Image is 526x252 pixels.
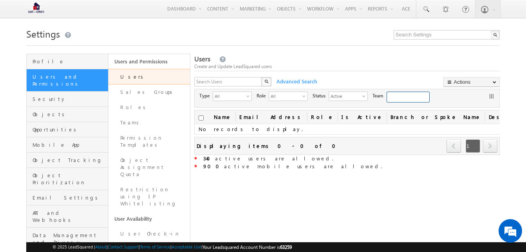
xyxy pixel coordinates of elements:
span: Object Prioritization [33,172,106,186]
span: Type [199,92,213,99]
a: Users [108,69,190,85]
a: Acceptable Use [172,244,201,249]
div: Displaying items 0 - 0 of 0 [197,141,340,150]
input: Search Settings [394,30,500,40]
span: Email Settings [33,194,106,201]
span: Role [257,92,269,99]
a: User Check-in [108,226,190,241]
input: Search Users [194,77,262,86]
span: All [269,92,301,100]
span: Users [194,54,210,63]
a: Object Prioritization [27,168,108,190]
span: select [362,94,369,98]
span: Mobile App [33,141,106,148]
span: 1 [466,139,480,153]
a: Terms of Service [140,244,170,249]
span: Object Tracking [33,157,106,164]
a: Contact Support [108,244,139,249]
a: Profile [27,54,108,69]
a: Is Active [338,110,387,124]
span: 63259 [280,244,292,250]
a: Object Assignment Quota [108,153,190,182]
a: Object Tracking [27,153,108,168]
span: Team [372,92,387,99]
a: Opportunities [27,122,108,137]
a: Users and Permissions [27,69,108,92]
span: Status [313,92,329,99]
span: select [302,94,309,98]
a: Teams [108,115,190,130]
a: Desig [485,110,515,124]
a: Email Address [235,110,307,124]
a: Branch or Spoke Name [387,110,485,124]
a: Role [307,110,338,124]
span: Users and Permissions [33,73,106,87]
a: next [483,140,497,153]
span: active mobile users are allowed. [203,163,382,169]
a: Email Settings [27,190,108,205]
a: User Availability [108,211,190,226]
a: Security [27,92,108,107]
span: Settings [26,27,60,40]
span: active users are allowed. [203,155,333,162]
span: Active [329,92,361,100]
span: select [246,94,253,98]
a: Restriction using IP Whitelisting [108,182,190,211]
a: Permission Templates [108,130,190,153]
a: Users and Permissions [108,54,190,69]
span: All [213,92,245,100]
span: Data Management and Privacy [33,232,106,246]
span: Your Leadsquared Account Number is [202,244,292,250]
div: Create and Update LeadSquared users [194,63,500,70]
a: About [95,244,107,249]
span: Opportunities [33,126,106,133]
span: Profile [33,58,106,65]
span: © 2025 LeadSquared | | | | | [52,243,292,251]
button: Actions [443,77,500,87]
a: API and Webhooks [27,205,108,228]
img: Custom Logo [26,2,46,16]
img: Search [264,79,268,83]
span: API and Webhooks [33,209,106,223]
a: Roles [108,100,190,115]
a: Mobile App [27,137,108,153]
strong: 340 [203,155,215,162]
span: Security [33,95,106,103]
span: Objects [33,111,106,118]
a: Data Management and Privacy [27,228,108,250]
a: prev [446,140,461,153]
strong: 900 [203,163,224,169]
a: Sales Groups [108,85,190,100]
span: Advanced Search [273,78,320,85]
span: next [483,139,497,153]
a: Objects [27,107,108,122]
span: prev [446,139,461,153]
a: Name [210,110,235,124]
